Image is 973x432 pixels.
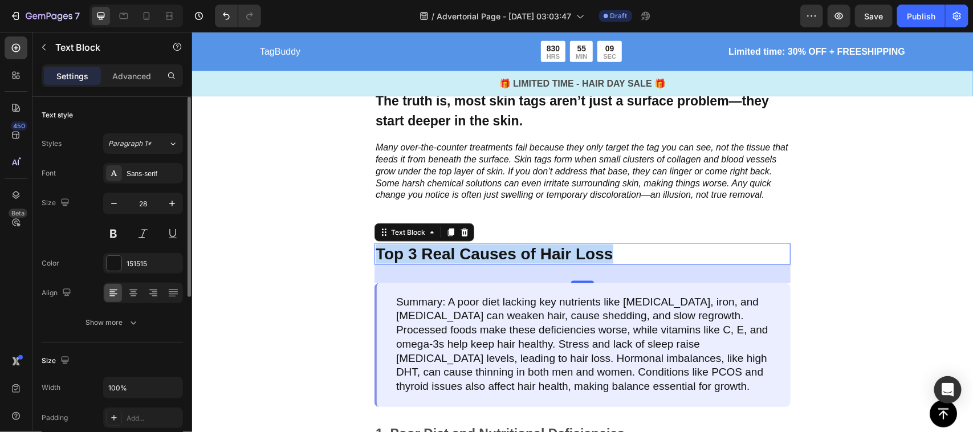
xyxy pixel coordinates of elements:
[192,32,973,432] iframe: Design area
[42,413,68,423] div: Padding
[897,5,945,27] button: Publish
[42,195,72,211] div: Size
[432,10,435,22] span: /
[934,376,962,404] div: Open Intercom Messenger
[108,138,152,149] span: Paragraph 1*
[197,195,235,206] div: Text Block
[42,168,56,178] div: Font
[865,11,884,21] span: Save
[112,70,151,82] p: Advanced
[204,264,579,362] p: Summary: A poor diet lacking key nutrients like [MEDICAL_DATA], iron, and [MEDICAL_DATA] can weak...
[907,10,935,22] div: Publish
[86,317,139,328] div: Show more
[42,286,74,301] div: Align
[610,11,628,21] span: Draft
[42,258,59,268] div: Color
[56,70,88,82] p: Settings
[42,138,62,149] div: Styles
[855,5,893,27] button: Save
[42,353,72,369] div: Size
[75,9,80,23] p: 7
[9,209,27,218] div: Beta
[127,413,180,423] div: Add...
[127,259,180,269] div: 151515
[42,312,183,333] button: Show more
[5,5,85,27] button: 7
[103,133,183,154] button: Paragraph 1*
[42,110,73,120] div: Text style
[55,40,152,54] p: Text Block
[437,10,572,22] span: Advertorial Page - [DATE] 03:03:47
[42,382,60,393] div: Width
[11,121,27,131] div: 450
[104,377,182,398] input: Auto
[215,5,261,27] div: Undo/Redo
[127,169,180,179] div: Sans-serif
